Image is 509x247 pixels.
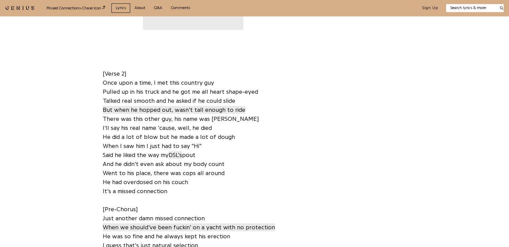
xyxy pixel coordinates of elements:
a: When we should've been fuckin' on a yacht with no protection [103,223,275,232]
div: Missed Connections - Chase Icon [47,5,105,11]
a: Comments [167,3,194,12]
span: DSL's [169,151,182,159]
a: DSL's [169,151,182,160]
span: When we should've been fuckin' on a yacht with no protection [103,223,275,231]
button: Sign Up [422,5,438,11]
input: Search lyrics & more [446,5,496,11]
a: But when he hopped out, wasn't tall enough to ride [103,105,245,114]
a: About [130,3,150,12]
span: But when he hopped out, wasn't tall enough to ride [103,106,245,114]
a: Lyrics [111,3,130,12]
a: Q&A [150,3,167,12]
